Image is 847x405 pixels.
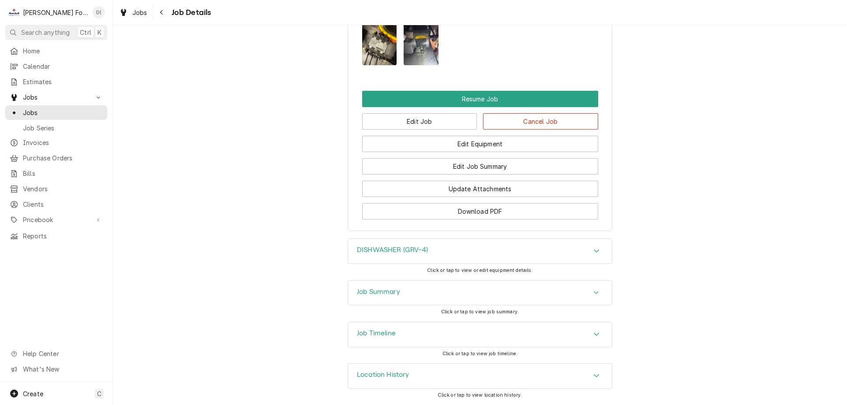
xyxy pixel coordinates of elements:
a: Estimates [5,74,107,89]
a: Invoices [5,135,107,150]
h3: Location History [357,371,409,379]
button: Accordion Details Expand Trigger [348,364,612,388]
a: Job Series [5,121,107,135]
span: Jobs [23,108,103,117]
div: DISHWASHER (GRV-4) [348,238,612,264]
a: Go to What's New [5,362,107,376]
a: Jobs [116,5,151,20]
span: Home [23,46,103,56]
h3: Job Summary [357,288,400,296]
span: K [97,28,101,37]
span: Help Center [23,349,102,358]
h3: Job Timeline [357,329,396,338]
a: Reports [5,229,107,243]
div: D( [93,6,105,19]
div: Accordion Header [348,322,612,347]
span: Search anything [21,28,70,37]
div: Button Group Row [362,152,598,175]
span: Pricebook [23,215,90,224]
span: Estimates [23,77,103,86]
div: Button Group Row [362,197,598,219]
div: Job Summary [348,280,612,306]
span: Bills [23,169,103,178]
span: Jobs [132,8,147,17]
div: Marshall Food Equipment Service's Avatar [8,6,20,19]
a: Bills [5,166,107,181]
button: Download PDF [362,203,598,219]
span: Vendors [23,184,103,193]
div: Button Group [362,91,598,219]
div: Accordion Header [348,364,612,388]
span: Invoices [23,138,103,147]
button: Resume Job [362,91,598,107]
span: Calendar [23,62,103,71]
div: Job Timeline [348,322,612,347]
a: Go to Pricebook [5,212,107,227]
div: Accordion Header [348,281,612,305]
span: Click or tap to view location history. [438,392,522,398]
button: Edit Job [362,113,477,130]
span: Ctrl [80,28,91,37]
button: Navigate back [155,5,169,19]
a: Calendar [5,59,107,74]
button: Search anythingCtrlK [5,25,107,40]
a: Go to Help Center [5,346,107,361]
div: Attachments [362,4,598,72]
div: Button Group Row [362,91,598,107]
button: Update Attachments [362,181,598,197]
a: Purchase Orders [5,151,107,165]
span: Clients [23,200,103,209]
span: Reports [23,231,103,241]
span: Click or tap to view job summary. [441,309,519,315]
a: Clients [5,197,107,212]
button: Accordion Details Expand Trigger [348,322,612,347]
a: Go to Jobs [5,90,107,104]
div: Button Group Row [362,107,598,130]
button: Edit Equipment [362,136,598,152]
h3: DISHWASHER (GRV-4) [357,246,428,254]
button: Cancel Job [483,113,598,130]
img: jDewfZupRMqquGb7WHPi [404,19,438,65]
span: Purchase Orders [23,153,103,163]
span: Jobs [23,93,90,102]
div: M [8,6,20,19]
span: Job Details [169,7,211,19]
div: Button Group Row [362,175,598,197]
a: Vendors [5,182,107,196]
button: Accordion Details Expand Trigger [348,239,612,264]
div: Location History [348,363,612,389]
a: Jobs [5,105,107,120]
div: [PERSON_NAME] Food Equipment Service [23,8,88,17]
span: What's New [23,364,102,374]
div: Button Group Row [362,130,598,152]
span: Job Series [23,123,103,133]
span: Click or tap to view job timeline. [442,351,517,357]
img: TgJFxU3Swq5bPt4TOuI0 [362,19,397,65]
a: Home [5,44,107,58]
button: Edit Job Summary [362,158,598,175]
span: Click or tap to view or edit equipment details. [427,268,533,273]
span: Create [23,390,43,398]
span: C [97,389,101,398]
div: Derek Testa (81)'s Avatar [93,6,105,19]
span: Attachments [362,12,598,73]
div: Accordion Header [348,239,612,264]
button: Accordion Details Expand Trigger [348,281,612,305]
